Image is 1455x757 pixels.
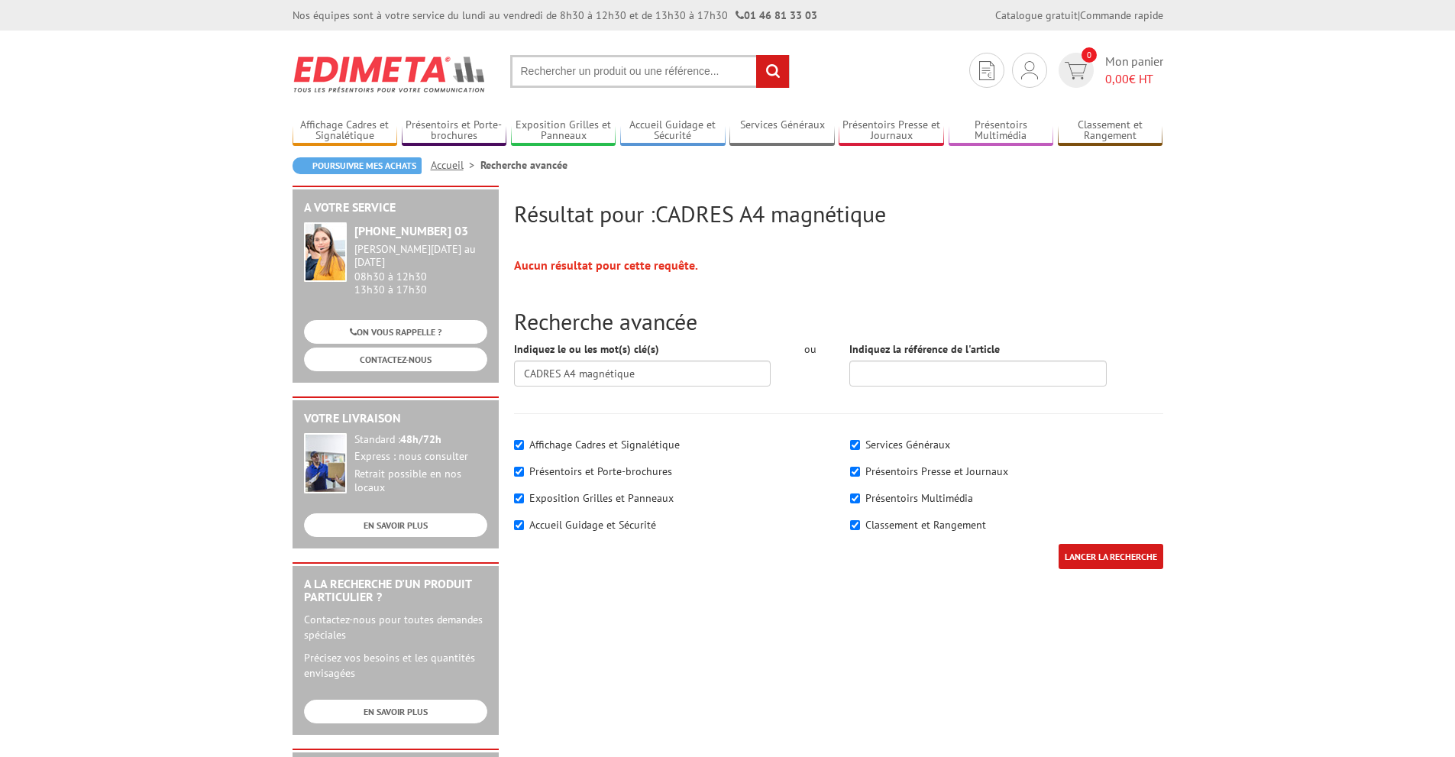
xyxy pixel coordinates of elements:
[304,700,487,723] a: EN SAVOIR PLUS
[1055,53,1163,88] a: devis rapide 0 Mon panier 0,00€ HT
[850,493,860,503] input: Présentoirs Multimédia
[1065,62,1087,79] img: devis rapide
[1058,118,1163,144] a: Classement et Rangement
[1105,70,1163,88] span: € HT
[514,341,659,357] label: Indiquez le ou les mot(s) clé(s)
[304,612,487,642] p: Contactez-nous pour toutes demandes spéciales
[865,438,950,451] label: Services Généraux
[529,491,674,505] label: Exposition Grilles et Panneaux
[304,650,487,681] p: Précisez vos besoins et les quantités envisagées
[304,412,487,425] h2: Votre livraison
[850,467,860,477] input: Présentoirs Presse et Journaux
[514,201,1163,226] h2: Résultat pour :
[865,464,1008,478] label: Présentoirs Presse et Journaux
[1082,47,1097,63] span: 0
[293,46,487,102] img: Edimeta
[304,577,487,604] h2: A la recherche d'un produit particulier ?
[354,223,468,238] strong: [PHONE_NUMBER] 03
[293,118,398,144] a: Affichage Cadres et Signalétique
[849,341,1000,357] label: Indiquez la référence de l'article
[293,8,817,23] div: Nos équipes sont à votre service du lundi au vendredi de 8h30 à 12h30 et de 13h30 à 17h30
[304,433,347,493] img: widget-livraison.jpg
[293,157,422,174] a: Poursuivre mes achats
[736,8,817,22] strong: 01 46 81 33 03
[979,61,994,80] img: devis rapide
[839,118,944,144] a: Présentoirs Presse et Journaux
[304,513,487,537] a: EN SAVOIR PLUS
[995,8,1078,22] a: Catalogue gratuit
[402,118,507,144] a: Présentoirs et Porte-brochures
[510,55,790,88] input: Rechercher un produit ou une référence...
[514,520,524,530] input: Accueil Guidage et Sécurité
[655,199,886,228] span: CADRES A4 magnétique
[865,491,973,505] label: Présentoirs Multimédia
[514,440,524,450] input: Affichage Cadres et Signalétique
[304,348,487,371] a: CONTACTEZ-NOUS
[480,157,567,173] li: Recherche avancée
[756,55,789,88] input: rechercher
[354,450,487,464] div: Express : nous consulter
[995,8,1163,23] div: |
[949,118,1054,144] a: Présentoirs Multimédia
[514,467,524,477] input: Présentoirs et Porte-brochures
[514,257,698,273] strong: Aucun résultat pour cette requête.
[514,493,524,503] input: Exposition Grilles et Panneaux
[431,158,480,172] a: Accueil
[1105,71,1129,86] span: 0,00
[304,201,487,215] h2: A votre service
[354,433,487,447] div: Standard :
[620,118,726,144] a: Accueil Guidage et Sécurité
[304,222,347,282] img: widget-service.jpg
[400,432,441,446] strong: 48h/72h
[354,243,487,269] div: [PERSON_NAME][DATE] au [DATE]
[529,518,656,532] label: Accueil Guidage et Sécurité
[529,438,680,451] label: Affichage Cadres et Signalétique
[1059,544,1163,569] input: LANCER LA RECHERCHE
[514,309,1163,334] h2: Recherche avancée
[850,520,860,530] input: Classement et Rangement
[729,118,835,144] a: Services Généraux
[794,341,826,357] div: ou
[850,440,860,450] input: Services Généraux
[1021,61,1038,79] img: devis rapide
[1105,53,1163,88] span: Mon panier
[304,320,487,344] a: ON VOUS RAPPELLE ?
[354,243,487,296] div: 08h30 à 12h30 13h30 à 17h30
[354,467,487,495] div: Retrait possible en nos locaux
[511,118,616,144] a: Exposition Grilles et Panneaux
[1080,8,1163,22] a: Commande rapide
[529,464,672,478] label: Présentoirs et Porte-brochures
[865,518,986,532] label: Classement et Rangement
